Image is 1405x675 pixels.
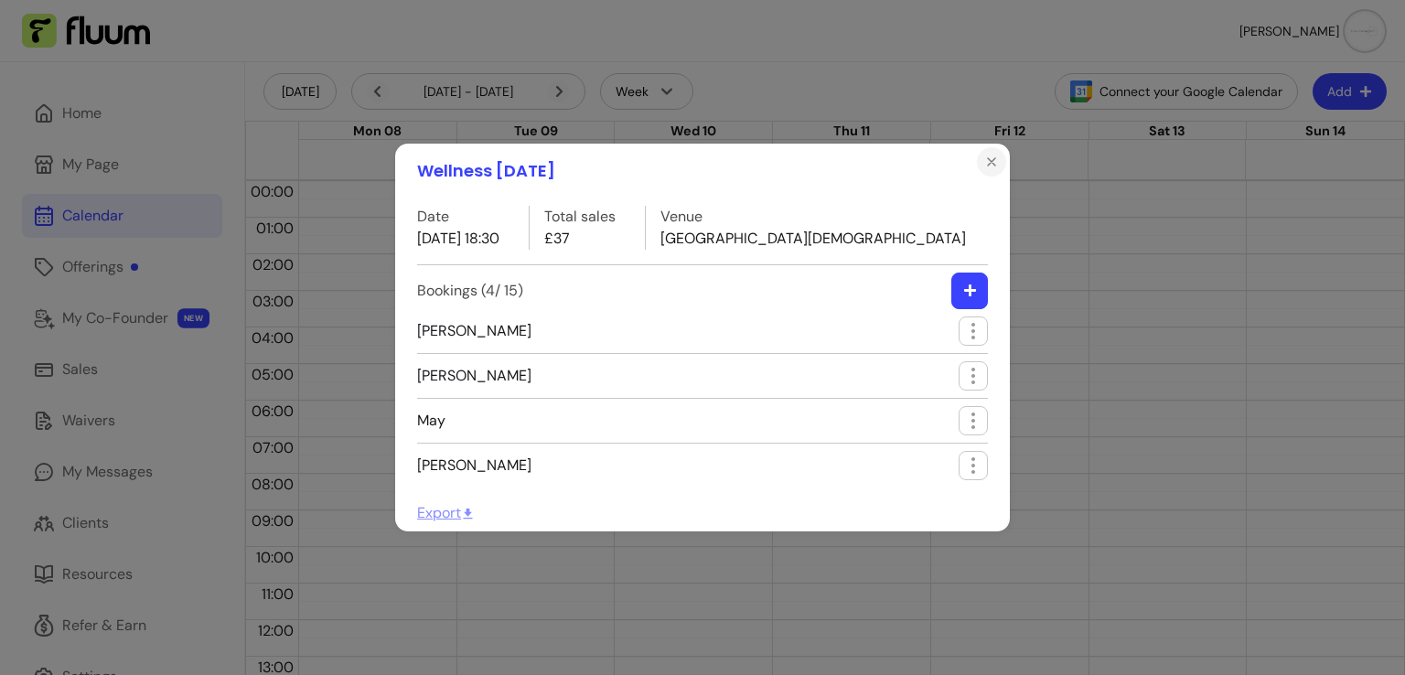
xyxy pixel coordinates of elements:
[544,206,616,228] label: Total sales
[417,158,555,184] h1: Wellness [DATE]
[660,206,966,228] label: Venue
[977,147,1006,177] button: Close
[417,228,499,250] p: [DATE] 18:30
[660,228,966,250] p: [GEOGRAPHIC_DATA][DEMOGRAPHIC_DATA]
[417,455,531,477] span: [PERSON_NAME]
[417,280,523,302] label: Bookings ( 4 / 15 )
[417,410,445,432] span: May
[417,206,499,228] label: Date
[417,320,531,342] span: [PERSON_NAME]
[544,228,616,250] p: £37
[417,503,475,522] span: Export
[417,365,531,387] span: [PERSON_NAME]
